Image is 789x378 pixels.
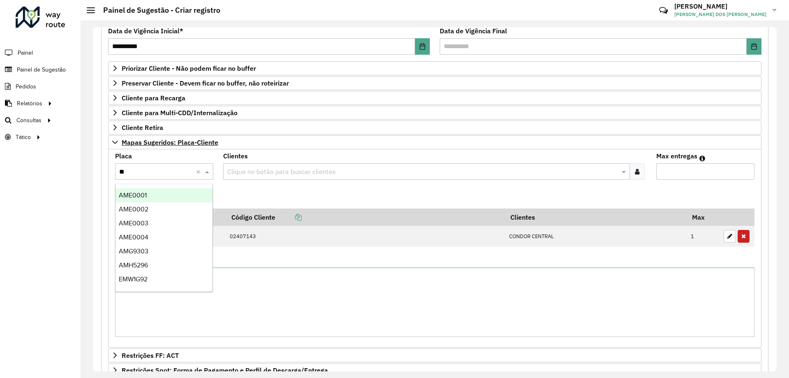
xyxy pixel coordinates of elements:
span: Clear all [196,167,203,176]
span: [PERSON_NAME] DOS [PERSON_NAME] [674,11,766,18]
label: Clientes [223,151,248,161]
span: Painel de Sugestão [17,65,66,74]
span: Consultas [16,116,42,125]
span: Restrições FF: ACT [122,352,179,359]
span: AME0003 [119,220,148,227]
span: Restrições Spot: Forma de Pagamento e Perfil de Descarga/Entrega [122,367,328,373]
a: Mapas Sugeridos: Placa-Cliente [108,135,761,149]
label: Data de Vigência Inicial [108,26,183,36]
td: 02407143 [226,226,505,247]
span: AME0004 [119,234,148,241]
a: Preservar Cliente - Devem ficar no buffer, não roteirizar [108,76,761,90]
span: Priorizar Cliente - Não podem ficar no buffer [122,65,256,72]
span: Mapas Sugeridos: Placa-Cliente [122,139,218,146]
th: Max [687,209,720,226]
a: Copiar [275,213,302,221]
em: Máximo de clientes que serão colocados na mesma rota com os clientes informados [699,155,705,162]
span: Cliente para Recarga [122,95,185,101]
label: Max entregas [656,151,697,161]
span: Painel [18,49,33,57]
a: Cliente para Multi-CDD/Internalização [108,106,761,120]
label: Data de Vigência Final [440,26,507,36]
td: 1 [687,226,720,247]
span: Pedidos [16,82,36,91]
span: AMH5296 [119,262,148,269]
ng-dropdown-panel: Options list [115,184,213,292]
th: Código Cliente [226,209,505,226]
h2: Painel de Sugestão - Criar registro [95,6,220,15]
th: Clientes [505,209,687,226]
label: Placa [115,151,132,161]
button: Choose Date [415,38,430,55]
h3: [PERSON_NAME] [674,2,766,10]
span: EMW1G92 [119,276,148,283]
a: Contato Rápido [655,2,672,19]
span: Preservar Cliente - Devem ficar no buffer, não roteirizar [122,80,289,86]
span: AME0001 [119,192,147,199]
button: Choose Date [747,38,761,55]
span: AMG9303 [119,248,148,255]
div: Mapas Sugeridos: Placa-Cliente [108,149,761,348]
a: Restrições FF: ACT [108,348,761,362]
a: Priorizar Cliente - Não podem ficar no buffer [108,61,761,75]
a: Restrições Spot: Forma de Pagamento e Perfil de Descarga/Entrega [108,363,761,377]
a: Cliente para Recarga [108,91,761,105]
span: Relatórios [17,99,42,108]
span: AME0002 [119,206,148,213]
span: Cliente para Multi-CDD/Internalização [122,109,238,116]
span: Tático [16,133,31,141]
td: CONDOR CENTRAL [505,226,687,247]
span: Cliente Retira [122,124,163,131]
a: Cliente Retira [108,121,761,135]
